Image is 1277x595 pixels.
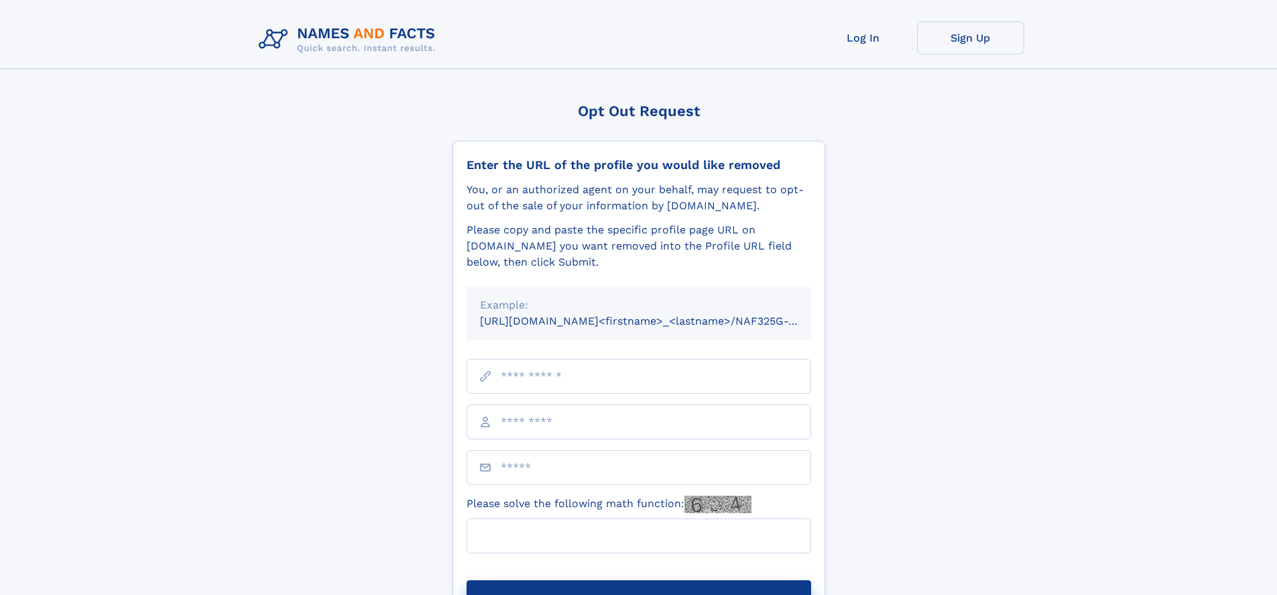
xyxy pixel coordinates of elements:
[917,21,1024,54] a: Sign Up
[253,21,446,58] img: Logo Names and Facts
[467,158,811,172] div: Enter the URL of the profile you would like removed
[467,182,811,214] div: You, or an authorized agent on your behalf, may request to opt-out of the sale of your informatio...
[480,297,798,313] div: Example:
[810,21,917,54] a: Log In
[480,315,837,327] small: [URL][DOMAIN_NAME]<firstname>_<lastname>/NAF325G-xxxxxxxx
[467,222,811,270] div: Please copy and paste the specific profile page URL on [DOMAIN_NAME] you want removed into the Pr...
[452,103,825,119] div: Opt Out Request
[467,496,751,513] label: Please solve the following math function:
